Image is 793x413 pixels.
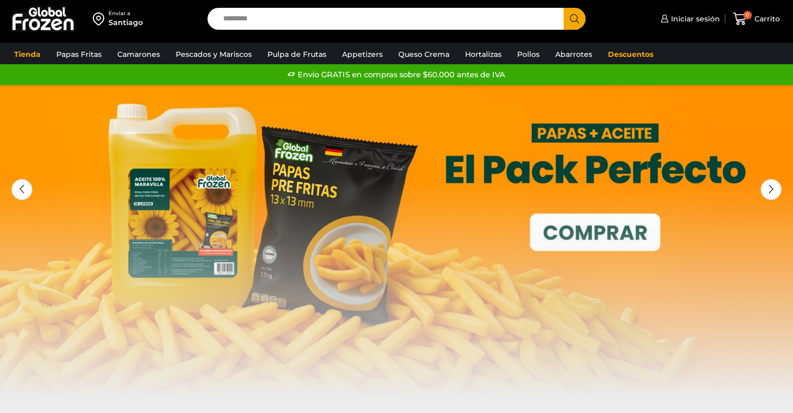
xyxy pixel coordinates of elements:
[170,44,257,64] a: Pescados y Mariscos
[658,8,720,29] a: Iniciar sesión
[262,44,332,64] a: Pulpa de Frutas
[108,17,143,28] div: Santiago
[112,44,165,64] a: Camarones
[9,44,46,64] a: Tienda
[512,44,545,64] a: Pollos
[743,11,752,19] span: 0
[603,44,658,64] a: Descuentos
[93,10,108,28] img: address-field-icon.svg
[108,10,143,17] div: Enviar a
[337,44,388,64] a: Appetizers
[730,7,783,31] a: 0 Carrito
[550,44,597,64] a: Abarrotes
[668,14,720,24] span: Iniciar sesión
[752,14,780,24] span: Carrito
[51,44,107,64] a: Papas Fritas
[460,44,507,64] a: Hortalizas
[393,44,455,64] a: Queso Crema
[564,8,585,30] button: Search button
